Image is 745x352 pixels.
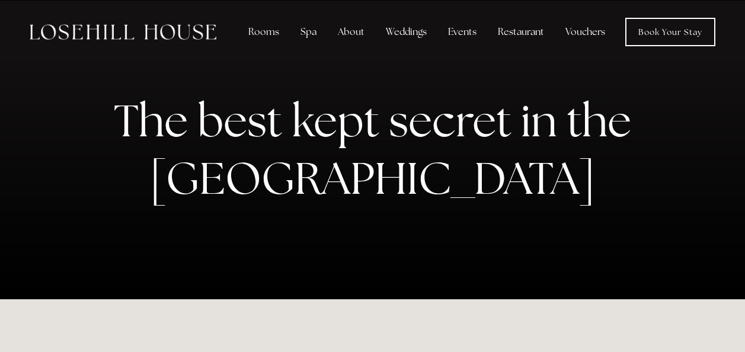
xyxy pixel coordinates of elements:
[556,20,615,44] a: Vouchers
[376,20,436,44] div: Weddings
[488,20,554,44] div: Restaurant
[291,20,326,44] div: Spa
[239,20,289,44] div: Rooms
[328,20,374,44] div: About
[30,24,216,40] img: Losehill House
[114,91,641,207] strong: The best kept secret in the [GEOGRAPHIC_DATA]
[439,20,486,44] div: Events
[625,18,715,46] a: Book Your Stay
